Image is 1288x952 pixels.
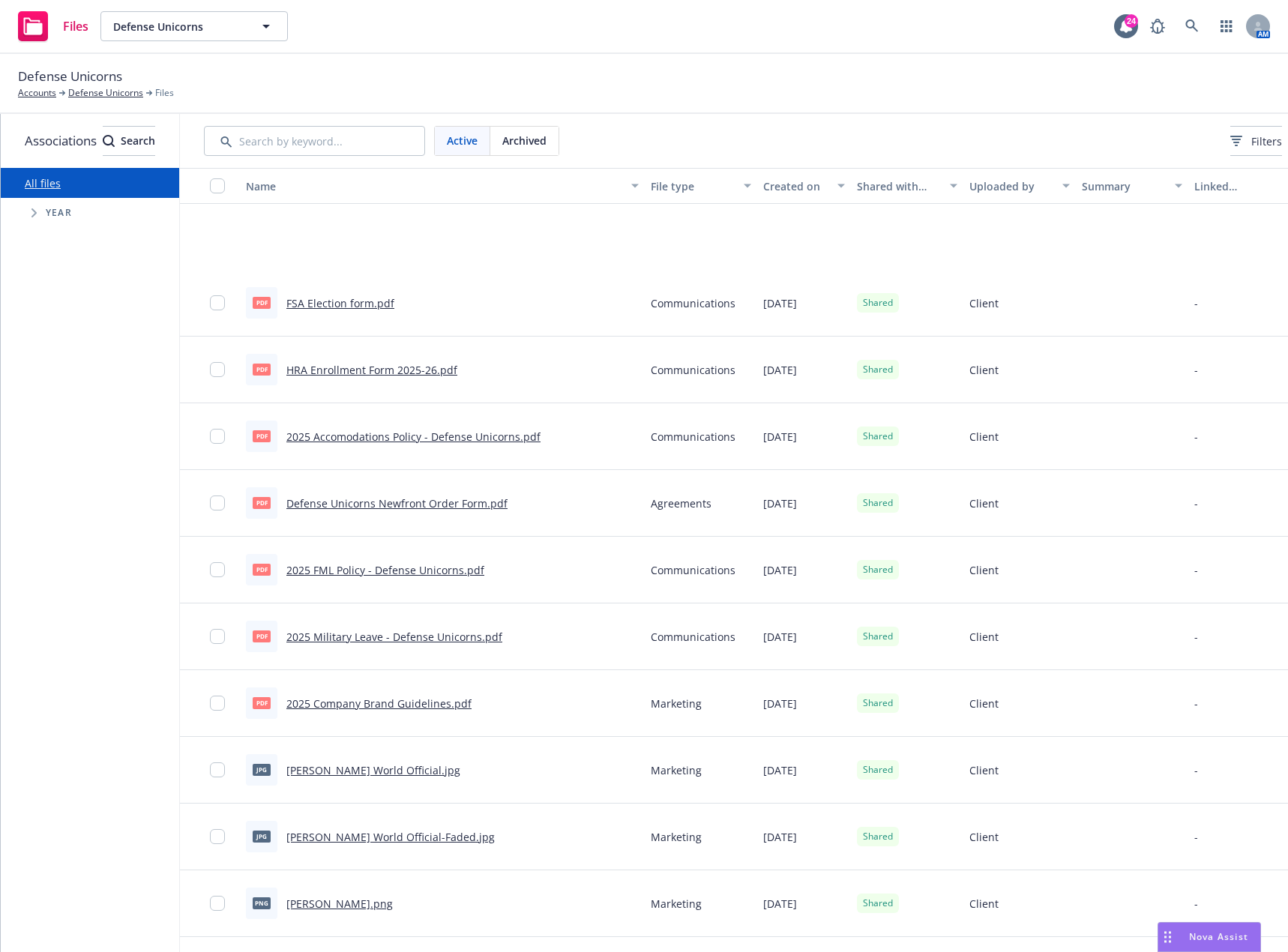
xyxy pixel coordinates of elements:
button: Defense Unicorns [100,11,288,41]
span: Active [447,133,478,148]
span: Year [46,208,72,217]
span: [DATE] [763,696,797,711]
span: Shared [863,363,893,376]
span: Client [969,429,999,445]
div: Summary [1082,178,1166,194]
span: Defense Unicorns [18,67,122,86]
input: Toggle Row Selected [210,429,225,444]
div: Tree Example [1,198,179,228]
a: [PERSON_NAME].png [286,897,393,911]
span: Client [969,495,999,511]
span: Marketing [651,896,702,912]
a: FSA Election form.pdf [286,296,394,310]
a: HRA Enrollment Form 2025-26.pdf [286,363,457,377]
div: - [1194,829,1198,845]
span: Files [155,86,174,100]
a: Defense Unicorns [68,86,143,100]
button: Name [240,168,645,204]
div: Uploaded by [969,178,1053,194]
div: Created on [763,178,828,194]
div: - [1194,629,1198,645]
span: Archived [502,133,547,148]
a: 2025 Military Leave - Defense Unicorns.pdf [286,630,502,644]
span: Client [969,562,999,578]
input: Toggle Row Selected [210,829,225,844]
svg: Search [103,135,115,147]
span: [DATE] [763,896,797,912]
a: Report a Bug [1143,11,1173,41]
div: 24 [1125,14,1138,28]
input: Search by keyword... [204,126,425,156]
input: Toggle Row Selected [210,629,225,644]
input: Toggle Row Selected [210,295,225,310]
span: Nova Assist [1189,930,1248,943]
span: Shared [863,430,893,443]
div: - [1194,362,1198,378]
a: Defense Unicorns Newfront Order Form.pdf [286,496,508,510]
input: Select all [210,178,225,193]
span: pdf [253,364,271,375]
div: - [1194,762,1198,778]
button: Uploaded by [963,168,1076,204]
span: [DATE] [763,762,797,778]
span: Shared [863,496,893,510]
a: Files [12,5,94,47]
span: Shared [863,296,893,310]
span: [DATE] [763,295,797,311]
span: [DATE] [763,829,797,845]
span: pdf [253,297,271,308]
div: File type [651,178,735,194]
span: Shared [863,763,893,777]
input: Toggle Row Selected [210,495,225,510]
span: Shared [863,630,893,643]
span: pdf [253,430,271,442]
button: File type [645,168,757,204]
input: Toggle Row Selected [210,696,225,711]
a: All files [25,176,61,190]
span: pdf [253,497,271,508]
a: [PERSON_NAME] World Official-Faded.jpg [286,830,495,844]
span: Agreements [651,495,711,511]
span: Client [969,696,999,711]
span: Marketing [651,762,702,778]
button: Filters [1230,126,1282,156]
span: Files [63,20,88,32]
span: Marketing [651,696,702,711]
span: Filters [1251,133,1282,149]
span: Shared [863,897,893,910]
div: Drag to move [1158,923,1177,951]
span: png [253,897,271,909]
input: Toggle Row Selected [210,562,225,577]
button: Created on [757,168,851,204]
span: Communications [651,429,735,445]
span: Client [969,362,999,378]
span: Client [969,829,999,845]
span: [DATE] [763,629,797,645]
span: Communications [651,362,735,378]
span: Client [969,295,999,311]
span: Shared [863,830,893,843]
span: [DATE] [763,429,797,445]
span: Defense Unicorns [113,19,243,34]
input: Toggle Row Selected [210,896,225,911]
span: Associations [25,131,97,151]
div: - [1194,562,1198,578]
span: pdf [253,630,271,642]
div: - [1194,295,1198,311]
span: jpg [253,764,271,775]
span: jpg [253,831,271,842]
span: pdf [253,697,271,708]
button: SearchSearch [103,126,155,156]
a: 2025 Company Brand Guidelines.pdf [286,696,472,711]
span: Communications [651,562,735,578]
div: Name [246,178,622,194]
span: [DATE] [763,362,797,378]
span: Marketing [651,829,702,845]
div: - [1194,495,1198,511]
a: 2025 Accomodations Policy - Defense Unicorns.pdf [286,430,541,444]
div: - [1194,896,1198,912]
span: Filters [1230,133,1282,149]
span: Shared [863,696,893,710]
a: 2025 FML Policy - Defense Unicorns.pdf [286,563,484,577]
div: Shared with client [857,178,941,194]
